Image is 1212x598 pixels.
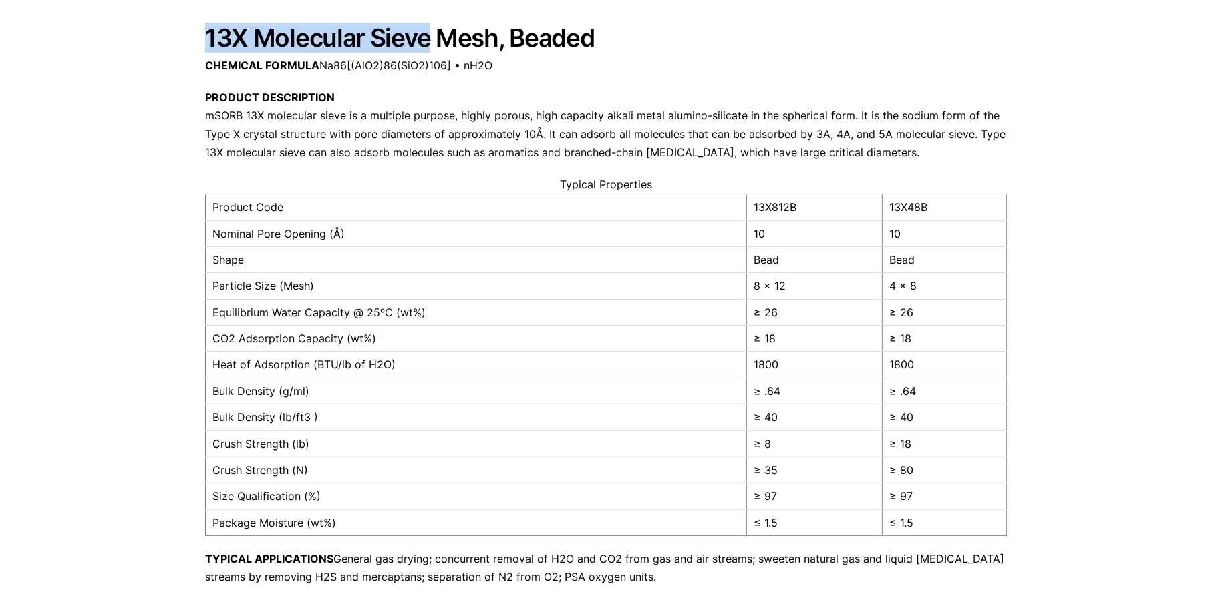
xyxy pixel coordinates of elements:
td: 8 x 12 [747,273,883,299]
caption: Typical Properties [205,176,1007,194]
td: 13X48B [883,194,1007,220]
td: ≥ 80 [883,457,1007,483]
td: ≥ 40 [747,404,883,430]
td: Bead [883,246,1007,272]
td: Nominal Pore Opening (Å) [206,220,747,246]
td: ≥ 26 [883,299,1007,325]
td: Bead [747,246,883,272]
td: ≥ 40 [883,404,1007,430]
h1: 13X Molecular Sieve Mesh, Beaded [205,25,1007,52]
td: ≤ 1.5 [883,509,1007,535]
td: Size Qualification (%) [206,483,747,509]
td: ≥ 8 [747,430,883,457]
td: ≥ .64 [883,378,1007,404]
td: Product Code [206,194,747,220]
td: Shape [206,246,747,272]
td: CO2 Adsorption Capacity (wt%) [206,326,747,352]
strong: TYPICAL APPLICATIONS [205,552,333,565]
td: Equilibrium Water Capacity @ 25ºC (wt%) [206,299,747,325]
td: 4 x 8 [883,273,1007,299]
td: ≥ 26 [747,299,883,325]
td: Crush Strength (lb) [206,430,747,457]
td: ≥ 18 [747,326,883,352]
td: 10 [883,220,1007,246]
strong: PRODUCT DESCRIPTION [205,91,335,104]
p: Na86[(AlO2)86(SiO2)106] • nH2O [205,57,1007,75]
td: ≥ .64 [747,378,883,404]
strong: CHEMICAL FORMULA [205,59,319,72]
td: Particle Size (Mesh) [206,273,747,299]
td: 1800 [747,352,883,378]
td: ≥ 18 [883,326,1007,352]
p: mSORB 13X molecular sieve is a multiple purpose, highly porous, high capacity alkali metal alumin... [205,89,1007,162]
td: ≥ 97 [747,483,883,509]
td: ≥ 35 [747,457,883,483]
td: 10 [747,220,883,246]
td: 1800 [883,352,1007,378]
p: General gas drying; concurrent removal of H2O and CO2 from gas and air streams; sweeten natural g... [205,550,1007,586]
td: ≥ 18 [883,430,1007,457]
td: Heat of Adsorption (BTU/lb of H2O) [206,352,747,378]
td: Bulk Density (lb/ft3 ) [206,404,747,430]
td: ≥ 97 [883,483,1007,509]
td: Crush Strength (N) [206,457,747,483]
td: 13X812B [747,194,883,220]
td: Package Moisture (wt%) [206,509,747,535]
td: Bulk Density (g/ml) [206,378,747,404]
td: ≤ 1.5 [747,509,883,535]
